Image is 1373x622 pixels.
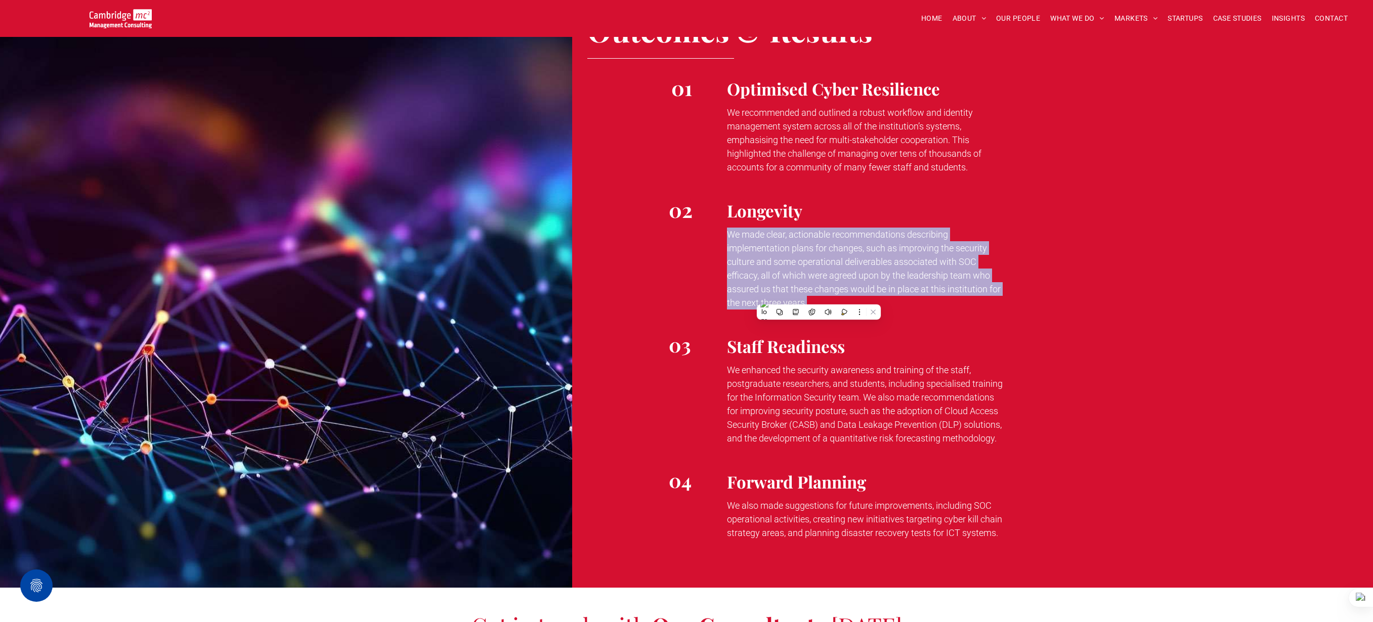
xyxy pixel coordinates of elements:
[1208,11,1267,26] a: CASE STUDIES
[669,196,693,223] span: 02
[727,77,940,100] span: Optimised Cyber Resilience
[669,332,691,358] span: 03
[1267,11,1310,26] a: INSIGHTS
[916,11,948,26] a: HOME
[948,11,992,26] a: ABOUT
[727,229,1001,308] span: We made clear, actionable recommendations describing implementation plans for changes, such as im...
[669,467,692,493] span: 04
[671,74,692,101] span: 01
[1045,11,1109,26] a: WHAT WE DO
[727,199,802,221] span: Longevity
[727,470,866,493] span: Forward Planning
[90,11,152,21] a: Your Business Transformed | Cambridge Management Consulting
[727,335,845,357] span: Staff Readiness
[991,11,1045,26] a: OUR PEOPLE
[727,365,1003,443] span: We enhanced the security awareness and training of the staff, postgraduate researchers, and stude...
[1163,11,1208,26] a: STARTUPS
[1310,11,1353,26] a: CONTACT
[1109,11,1163,26] a: MARKETS
[727,500,1002,538] span: We also made suggestions for future improvements, including SOC operational activities, creating ...
[727,107,981,172] span: We recommended and outlined a robust workflow and identity management system across all of the in...
[90,9,152,28] img: Go to Homepage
